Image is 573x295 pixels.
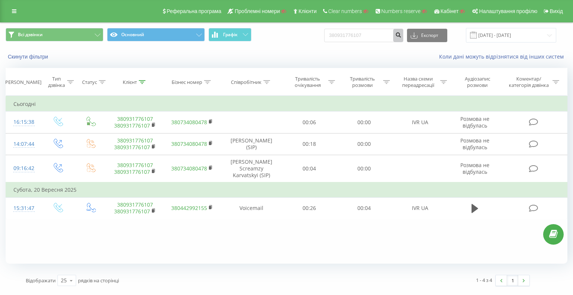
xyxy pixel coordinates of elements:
span: Розмова не відбулась [460,137,489,151]
div: [PERSON_NAME] [4,79,41,85]
a: 1 [507,275,518,286]
div: Статус [82,79,97,85]
span: Налаштування профілю [479,8,537,14]
span: Розмова не відбулась [460,161,489,175]
div: Тривалість розмови [344,76,381,88]
td: 00:04 [282,155,337,182]
td: 00:18 [282,133,337,155]
a: 380931776107 [117,137,153,144]
div: Назва схеми переадресації [398,76,438,88]
a: 380931776107 [117,115,153,122]
button: Скинути фільтри [6,53,52,60]
a: 380931776107 [114,144,150,151]
button: Експорт [407,29,447,42]
span: Клієнти [298,8,317,14]
td: [PERSON_NAME] Screamzy Karvatskyi (SIP) [220,155,282,182]
a: 380442992155 [171,204,207,211]
td: 00:26 [282,197,337,219]
div: Тривалість очікування [289,76,326,88]
a: 380931776107 [117,201,153,208]
td: [PERSON_NAME] (SIP) [220,133,282,155]
div: Бізнес номер [172,79,202,85]
span: Всі дзвінки [18,32,43,38]
div: 09:16:42 [13,161,34,176]
a: 380734080478 [171,140,207,147]
td: 00:06 [282,112,337,133]
div: 16:15:38 [13,115,34,129]
td: IVR UA [392,112,449,133]
td: 00:00 [337,133,392,155]
td: Voicemail [220,197,282,219]
span: Графік [223,32,238,37]
div: Співробітник [231,79,262,85]
span: Реферальна програма [167,8,222,14]
span: Відображати [26,277,56,284]
td: 00:00 [337,112,392,133]
a: 380931776107 [114,168,150,175]
div: 14:07:44 [13,137,34,151]
button: Основний [107,28,205,41]
span: Вихід [550,8,563,14]
input: Пошук за номером [324,29,403,42]
td: Субота, 20 Вересня 2025 [6,182,567,197]
td: 00:00 [337,155,392,182]
button: Графік [209,28,251,41]
div: 25 [61,277,67,284]
div: Тип дзвінка [47,76,65,88]
a: Коли дані можуть відрізнятися вiд інших систем [439,53,567,60]
td: 00:04 [337,197,392,219]
div: Аудіозапис розмови [455,76,500,88]
span: Numbers reserve [381,8,420,14]
div: Клієнт [123,79,137,85]
span: Кабінет [441,8,459,14]
a: 380931776107 [117,161,153,169]
a: 380931776107 [114,122,150,129]
td: IVR UA [392,197,449,219]
span: Розмова не відбулась [460,115,489,129]
div: Коментар/категорія дзвінка [507,76,551,88]
div: 15:31:47 [13,201,34,216]
span: рядків на сторінці [78,277,119,284]
span: Clear numbers [328,8,362,14]
a: 380931776107 [114,208,150,215]
td: Сьогодні [6,97,567,112]
button: Всі дзвінки [6,28,103,41]
a: 380734080478 [171,119,207,126]
a: 380734080478 [171,165,207,172]
span: Проблемні номери [235,8,280,14]
div: 1 - 4 з 4 [476,276,492,284]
